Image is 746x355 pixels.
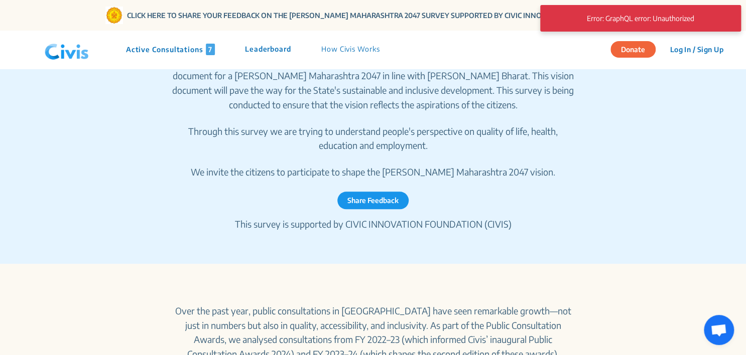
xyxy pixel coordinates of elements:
a: Donate [610,44,663,54]
img: navlogo.png [41,35,93,65]
p: We invite the citizens to participate to shape the [PERSON_NAME] Maharashtra 2047 vision. [172,165,574,180]
p: How Civis Works [321,44,380,55]
p: This survey is supported by CIVIC INNOVATION FOUNDATION (CIVIS) [172,217,574,232]
p: Through this survey we are trying to understand people's perspective on quality of life, health, ... [172,124,574,153]
button: Donate [610,41,656,58]
img: Gom Logo [105,7,123,24]
button: Share Feedback [337,192,409,209]
a: CLICK HERE TO SHARE YOUR FEEDBACK ON THE [PERSON_NAME] MAHARASHTRA 2047 SURVEY SUPPORTED BY CIVIC... [127,10,641,21]
a: Open chat [704,315,734,345]
p: Active Consultations [126,44,215,55]
span: 7 [206,44,215,55]
p: Leaderboard [245,44,291,55]
a: Share Feedback [337,195,409,205]
p: As India completes 100 years of independence, Government of Maharashtra is creating a vision docu... [172,55,574,112]
button: Log In / Sign Up [663,42,730,57]
p: Error: GraphQL error: Unauthorized [553,9,728,28]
